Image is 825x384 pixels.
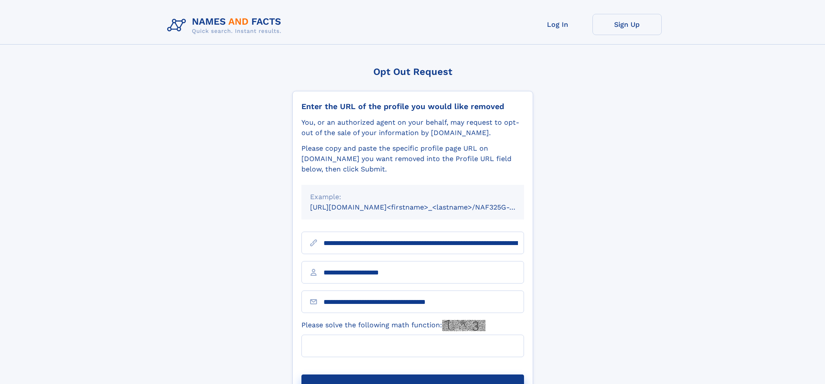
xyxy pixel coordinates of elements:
div: Please copy and paste the specific profile page URL on [DOMAIN_NAME] you want removed into the Pr... [301,143,524,174]
div: Example: [310,192,515,202]
a: Log In [523,14,592,35]
small: [URL][DOMAIN_NAME]<firstname>_<lastname>/NAF325G-xxxxxxxx [310,203,540,211]
img: Logo Names and Facts [164,14,288,37]
label: Please solve the following math function: [301,320,485,331]
a: Sign Up [592,14,662,35]
div: Opt Out Request [292,66,533,77]
div: You, or an authorized agent on your behalf, may request to opt-out of the sale of your informatio... [301,117,524,138]
div: Enter the URL of the profile you would like removed [301,102,524,111]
